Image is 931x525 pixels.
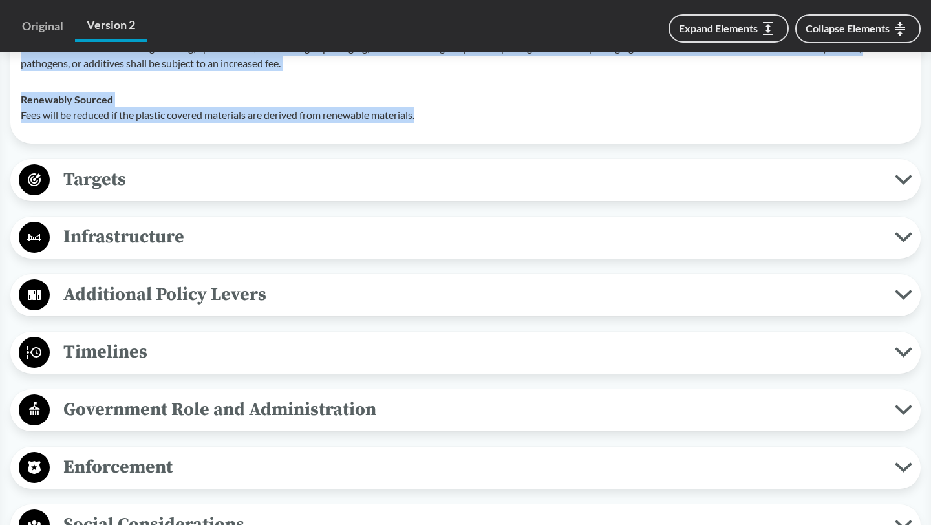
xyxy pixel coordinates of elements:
[75,10,147,42] a: Version 2
[21,93,113,105] strong: Renewably Sourced
[15,164,916,197] button: Targets
[50,337,895,367] span: Timelines
[21,107,910,123] p: Fees will be reduced if the plastic covered materials are derived from renewable materials.
[15,336,916,369] button: Timelines
[50,395,895,424] span: Government Role and Administration
[50,280,895,309] span: Additional Policy Levers
[50,222,895,252] span: Infrastructure
[15,279,916,312] button: Additional Policy Levers
[15,221,916,254] button: Infrastructure
[15,451,916,484] button: Enforcement
[795,14,921,43] button: Collapse Elements
[15,394,916,427] button: Government Role and Administration
[50,453,895,482] span: Enforcement
[10,12,75,41] a: Original
[50,165,895,194] span: Targets
[669,14,789,43] button: Expand Elements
